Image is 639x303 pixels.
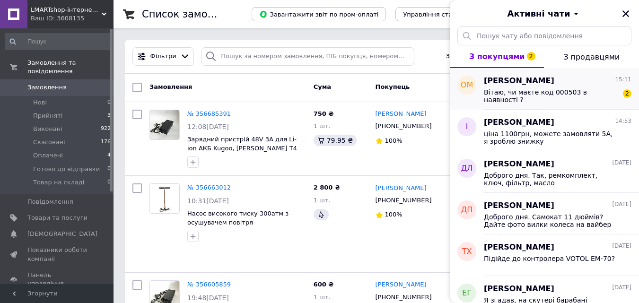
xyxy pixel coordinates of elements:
a: Насос високого тиску 300атм з осушувачем повітря [187,210,289,226]
a: Зарядний пристрій 48V 3A для Li-ion АКБ Kugoo, [PERSON_NAME] T4 [187,136,297,152]
span: З покупцями [469,52,525,61]
span: [DATE] [612,159,631,167]
span: 1 шт. [314,294,331,301]
span: ЕГ [462,288,472,299]
span: Скасовані [33,138,65,147]
div: Ваш ID: 3608135 [31,14,114,23]
button: ТХ[PERSON_NAME][DATE]Підійде до контролера VOTOL EM-70? [450,234,639,276]
span: Підійде до контролера VOTOL EM-70? [484,255,615,262]
span: Активні чати [507,8,570,20]
span: ТХ [462,246,472,257]
span: [PERSON_NAME] [484,159,554,170]
span: Замовлення та повідомлення [27,59,114,76]
span: ціна 1100грн, можете замовляти 5А, я зроблю знижку [484,130,618,145]
span: Фільтри [150,52,176,61]
span: [PERSON_NAME] [484,284,554,294]
div: [PHONE_NUMBER] [374,194,434,207]
a: Фото товару [149,183,180,214]
span: LMARTshop-iнтернет-магазин [31,6,102,14]
span: 750 ₴ [314,110,334,117]
button: ДП[PERSON_NAME][DATE]Доброго дня. Самокат 11 дюймів? Дайте фото вилки колеса на вайбер или телеграм [450,193,639,234]
span: [DEMOGRAPHIC_DATA] [27,230,97,238]
span: Товар на складі [33,178,84,187]
span: Оплачені [33,151,63,160]
span: 2 [527,52,535,61]
span: [DATE] [612,284,631,292]
span: ДП [461,205,473,216]
span: 0 [107,98,111,107]
span: Збережені фільтри: [446,52,510,61]
span: [PERSON_NAME] [484,242,554,253]
span: Нові [33,98,47,107]
span: 2 800 ₴ [314,184,340,191]
span: Повідомлення [27,198,73,206]
img: Фото товару [150,110,179,139]
span: ОМ [461,80,473,91]
span: Доброго дня. Так, ремкомплект, ключ, фільтр, масло [484,172,618,187]
span: 100% [385,137,403,144]
span: Завантажити звіт по пром-оплаті [259,10,378,18]
span: 0 [107,165,111,173]
input: Пошук за номером замовлення, ПІБ покупця, номером телефону, Email, номером накладної [201,47,414,66]
button: Управління статусами [395,7,483,21]
span: 3 [107,112,111,120]
span: Вітаю, чи маєте код 000503 в наявності ? [484,88,618,104]
span: 922 [101,125,111,133]
span: [DATE] [612,200,631,208]
span: Панель управління [27,271,88,288]
a: Фото товару [149,110,180,140]
span: 100% [385,211,403,218]
button: ДЛ[PERSON_NAME][DATE]Доброго дня. Так, ремкомплект, ключ, фільтр, масло [450,151,639,193]
input: Пошук чату або повідомлення [457,26,631,45]
img: Фото товару [150,184,179,213]
button: Завантажити звіт по пром-оплаті [252,7,386,21]
span: ДЛ [461,163,473,174]
div: 79.95 ₴ [314,135,357,146]
button: З продавцями [544,45,639,68]
span: 10:31[DATE] [187,197,229,205]
button: І[PERSON_NAME]14:53ціна 1100грн, можете замовляти 5А, я зроблю знижку [450,110,639,151]
a: № 356605859 [187,281,231,288]
span: [PERSON_NAME] [484,200,554,211]
span: 0 [107,178,111,187]
a: [PERSON_NAME] [376,110,427,119]
span: Замовлення [149,83,192,90]
span: Показники роботи компанії [27,246,88,263]
span: 4 [107,151,111,160]
span: 19:48[DATE] [187,294,229,302]
button: З покупцями2 [450,45,544,68]
span: 1 шт. [314,122,331,130]
span: [PERSON_NAME] [484,117,554,128]
span: З продавцями [563,52,620,61]
input: Пошук [5,33,112,50]
span: Покупець [376,83,410,90]
span: 2 [623,89,631,98]
span: Cума [314,83,331,90]
span: Прийняті [33,112,62,120]
span: 15:11 [615,76,631,84]
span: Товари та послуги [27,214,88,222]
span: Виконані [33,125,62,133]
span: Готово до відправки [33,165,100,173]
a: [PERSON_NAME] [376,280,427,289]
button: Закрити [620,8,631,19]
span: 12:08[DATE] [187,123,229,130]
span: 1 шт. [314,197,331,204]
a: [PERSON_NAME] [376,184,427,193]
span: Замовлення [27,83,67,92]
span: 176 [101,138,111,147]
span: [DATE] [612,242,631,250]
div: [PHONE_NUMBER] [374,120,434,132]
span: 14:53 [615,117,631,125]
a: № 356685391 [187,110,231,117]
span: [PERSON_NAME] [484,76,554,87]
a: № 356663012 [187,184,231,191]
h1: Список замовлень [142,9,238,20]
button: Активні чати [476,8,613,20]
span: 600 ₴ [314,281,334,288]
button: ОМ[PERSON_NAME]15:11Вітаю, чи маєте код 000503 в наявності ?2 [450,68,639,110]
span: Доброго дня. Самокат 11 дюймів? Дайте фото вилки колеса на вайбер или телеграм [484,213,618,228]
span: Управління статусами [403,11,475,18]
